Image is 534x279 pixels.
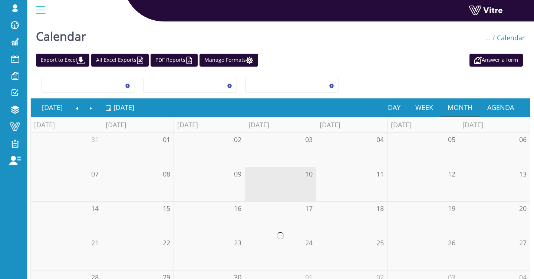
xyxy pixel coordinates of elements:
[121,78,134,92] span: select
[136,57,144,64] img: cal_excel.png
[185,57,193,64] img: cal_pdf.png
[113,103,134,112] span: [DATE]
[36,19,86,50] h1: Calendar
[36,54,89,67] a: Export to Excel
[245,117,316,133] th: [DATE]
[459,117,530,133] th: [DATE]
[469,54,523,67] a: Answer a form
[491,33,525,43] li: Calendar
[474,57,482,64] img: appointment_white2.png
[325,78,338,92] span: select
[174,117,245,133] th: [DATE]
[105,99,134,116] a: [DATE]
[91,54,149,67] a: All Excel Exports
[246,57,253,64] img: cal_settings.png
[34,99,70,116] a: [DATE]
[70,99,84,116] a: Previous
[480,99,521,116] a: Agenda
[380,99,408,116] a: Day
[77,57,85,64] img: cal_download.png
[316,117,387,133] th: [DATE]
[485,33,491,42] span: ...
[408,99,441,116] a: Week
[441,99,480,116] a: Month
[223,78,236,92] span: select
[151,54,198,67] a: PDF Reports
[200,54,258,67] a: Manage Formats
[387,117,458,133] th: [DATE]
[84,99,98,116] a: Next
[31,117,102,133] th: [DATE]
[102,117,173,133] th: [DATE]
